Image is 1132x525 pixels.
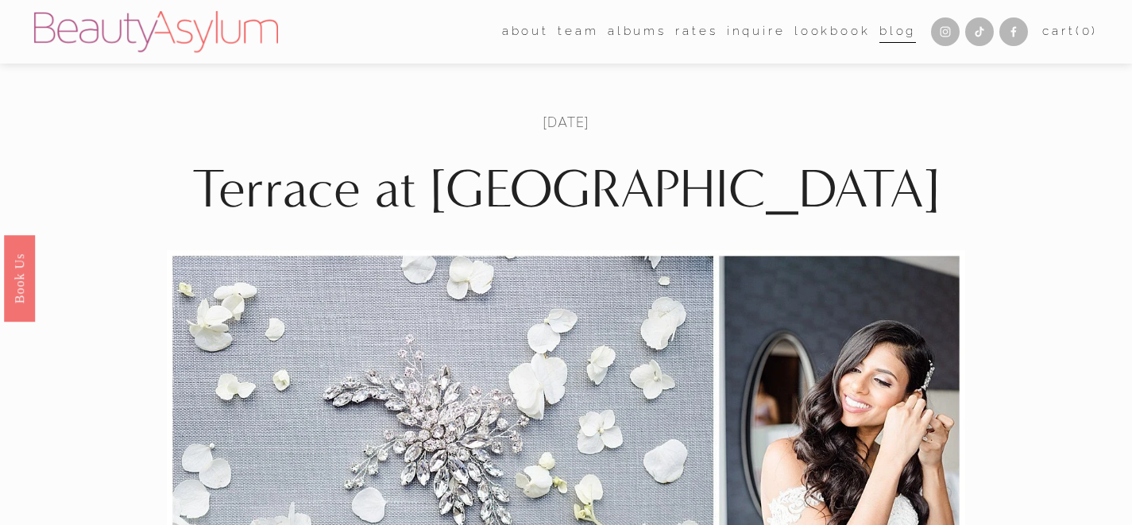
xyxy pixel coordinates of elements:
[794,20,871,44] a: Lookbook
[558,20,598,44] a: folder dropdown
[502,20,549,44] a: folder dropdown
[999,17,1028,46] a: Facebook
[502,21,549,43] span: about
[1076,24,1098,38] span: ( )
[675,20,717,44] a: Rates
[608,20,666,44] a: albums
[965,17,994,46] a: TikTok
[931,17,960,46] a: Instagram
[558,21,598,43] span: team
[34,11,278,52] img: Beauty Asylum | Bridal Hair &amp; Makeup Charlotte &amp; Atlanta
[727,20,786,44] a: Inquire
[1082,24,1092,38] span: 0
[879,20,916,44] a: Blog
[543,113,589,131] span: [DATE]
[167,157,965,222] h1: Terrace at [GEOGRAPHIC_DATA]
[4,234,35,321] a: Book Us
[1042,21,1098,43] a: 0 items in cart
